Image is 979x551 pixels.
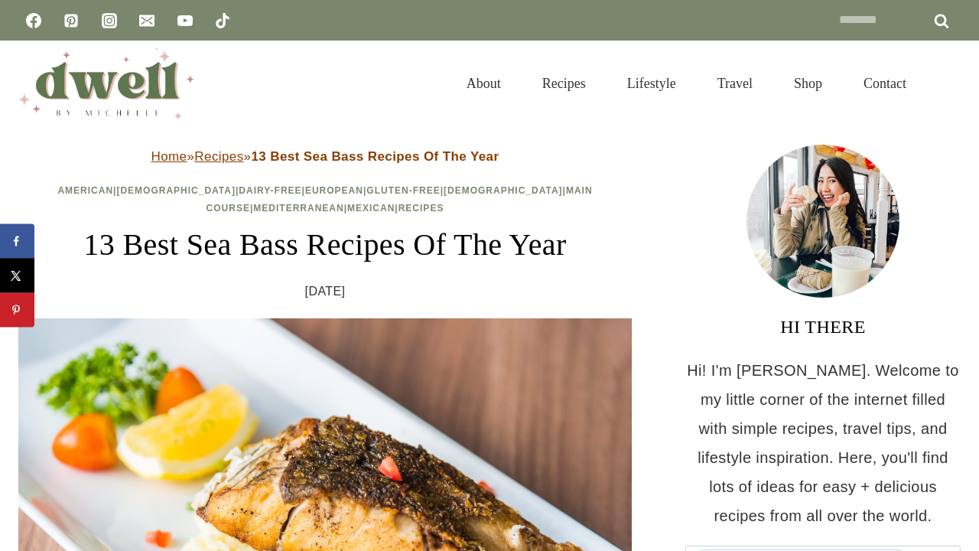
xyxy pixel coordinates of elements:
strong: 13 Best Sea Bass Recipes Of The Year [251,149,499,164]
a: [DEMOGRAPHIC_DATA] [116,185,236,196]
a: Mediterranean [253,203,343,214]
a: Recipes [398,203,444,214]
a: About [446,57,522,110]
a: American [57,185,113,196]
span: | | | | | | | | | [57,185,592,214]
a: Lifestyle [607,57,697,110]
h1: 13 Best Sea Bass Recipes Of The Year [18,222,632,268]
span: » » [151,149,499,164]
a: Travel [697,57,773,110]
a: Home [151,149,187,164]
a: Recipes [194,149,243,164]
a: Email [132,5,162,36]
a: Shop [773,57,843,110]
p: Hi! I'm [PERSON_NAME]. Welcome to my little corner of the internet filled with simple recipes, tr... [685,356,961,530]
a: Dairy-Free [239,185,301,196]
img: DWELL by michelle [18,48,194,119]
a: TikTok [207,5,238,36]
a: Recipes [522,57,607,110]
a: Facebook [18,5,49,36]
button: View Search Form [935,70,961,96]
time: [DATE] [305,280,346,303]
a: YouTube [170,5,200,36]
a: [DEMOGRAPHIC_DATA] [444,185,563,196]
a: Instagram [94,5,125,36]
a: Contact [843,57,927,110]
a: Gluten-Free [366,185,440,196]
h3: HI THERE [685,313,961,341]
a: Pinterest [56,5,86,36]
nav: Primary Navigation [446,57,927,110]
a: Mexican [347,203,395,214]
a: European [305,185,363,196]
